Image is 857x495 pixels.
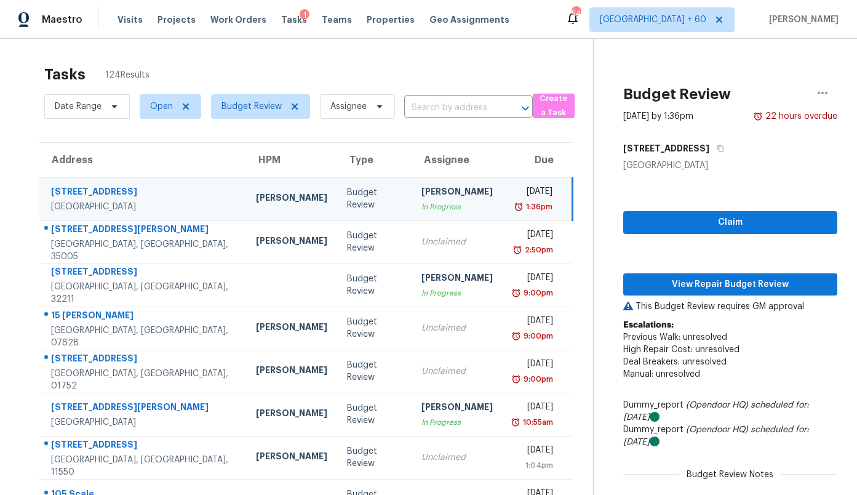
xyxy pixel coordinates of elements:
div: [PERSON_NAME] [256,191,327,207]
div: Unclaimed [421,451,493,464]
h2: Tasks [44,68,86,81]
div: 9:00pm [521,330,553,342]
img: Overdue Alarm Icon [511,330,521,342]
span: View Repair Budget Review [633,277,827,292]
span: High Repair Cost: unresolved [623,345,739,354]
img: Overdue Alarm Icon [511,287,521,299]
span: Date Range [55,100,102,113]
div: Budget Review [347,359,402,384]
div: In Progress [421,201,493,213]
div: [PERSON_NAME] [256,235,327,250]
div: Unclaimed [421,322,493,334]
span: Open [150,100,173,113]
div: [PERSON_NAME] [421,272,493,287]
div: [DATE] [512,401,553,416]
div: [PERSON_NAME] [256,450,327,465]
i: scheduled for: [DATE] [623,401,809,422]
span: Budget Review Notes [679,469,781,481]
th: Assignee [412,143,503,177]
b: Escalations: [623,321,674,329]
div: Budget Review [347,230,402,254]
div: 1:04pm [512,459,553,472]
div: [GEOGRAPHIC_DATA] [51,416,236,429]
span: Claim [633,215,827,230]
div: [GEOGRAPHIC_DATA], [GEOGRAPHIC_DATA], 11550 [51,454,236,478]
div: [GEOGRAPHIC_DATA], [GEOGRAPHIC_DATA], 35005 [51,238,236,263]
div: [PERSON_NAME] [421,185,493,201]
div: [DATE] [512,272,553,287]
div: [PERSON_NAME] [256,321,327,336]
div: 15 [PERSON_NAME] [51,309,236,324]
div: [PERSON_NAME] [256,407,327,422]
span: Budget Review [221,100,282,113]
span: Previous Walk: unresolved [623,333,727,342]
div: 1 [300,9,309,22]
div: Unclaimed [421,236,493,248]
div: [GEOGRAPHIC_DATA], [GEOGRAPHIC_DATA], 32211 [51,281,236,305]
span: Create a Task [539,92,568,120]
span: [GEOGRAPHIC_DATA] + 60 [600,14,706,26]
span: Deal Breakers: unresolved [623,358,727,366]
div: [STREET_ADDRESS][PERSON_NAME] [51,223,236,238]
div: 10:55am [520,416,553,429]
div: [DATE] [512,228,553,244]
span: Projects [157,14,196,26]
button: Copy Address [709,137,726,159]
span: Tasks [281,15,307,24]
div: Budget Review [347,402,402,427]
i: (Opendoor HQ) [686,401,748,409]
div: 9:00pm [521,287,553,299]
div: [DATE] [512,315,553,330]
span: Geo Assignments [429,14,509,26]
div: Dummy_report [623,399,837,424]
span: Assignee [330,100,367,113]
div: Budget Review [347,273,402,297]
div: [GEOGRAPHIC_DATA], [GEOGRAPHIC_DATA], 01752 [51,368,236,392]
i: scheduled for: [DATE] [623,425,809,446]
div: [GEOGRAPHIC_DATA] [51,201,236,213]
div: [STREET_ADDRESS] [51,352,236,368]
div: [STREET_ADDRESS][PERSON_NAME] [51,401,236,416]
div: Budget Review [347,187,402,211]
span: Properties [367,14,415,26]
span: [PERSON_NAME] [764,14,839,26]
div: In Progress [421,416,493,429]
button: Claim [623,211,837,234]
button: Open [517,100,534,117]
div: 547 [572,7,580,20]
div: [DATE] [512,358,553,373]
div: [STREET_ADDRESS] [51,185,236,201]
img: Overdue Alarm Icon [514,201,524,213]
div: Unclaimed [421,365,493,377]
div: [STREET_ADDRESS] [51,265,236,281]
input: Search by address [404,99,498,118]
th: HPM [246,143,337,177]
div: [PERSON_NAME] [421,401,493,416]
th: Type [337,143,412,177]
div: [DATE] [512,444,553,459]
div: [DATE] [512,185,552,201]
div: [DATE] by 1:36pm [623,110,693,123]
div: 22 hours overdue [763,110,837,123]
div: Budget Review [347,445,402,470]
div: [GEOGRAPHIC_DATA], [GEOGRAPHIC_DATA], 07628 [51,324,236,349]
div: [STREET_ADDRESS] [51,438,236,454]
p: This Budget Review requires GM approval [623,300,837,313]
div: [PERSON_NAME] [256,364,327,379]
span: Manual: unresolved [623,370,700,379]
div: In Progress [421,287,493,299]
img: Overdue Alarm Icon [511,373,521,385]
span: Visits [118,14,143,26]
span: Work Orders [210,14,266,26]
div: 1:36pm [524,201,552,213]
i: (Opendoor HQ) [686,425,748,434]
span: 124 Results [105,69,149,81]
h5: [STREET_ADDRESS] [623,142,709,155]
img: Overdue Alarm Icon [511,416,520,429]
div: Budget Review [347,316,402,340]
h2: Budget Review [623,88,731,100]
th: Due [503,143,572,177]
div: 9:00pm [521,373,553,385]
button: Create a Task [533,94,575,118]
button: View Repair Budget Review [623,273,837,296]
